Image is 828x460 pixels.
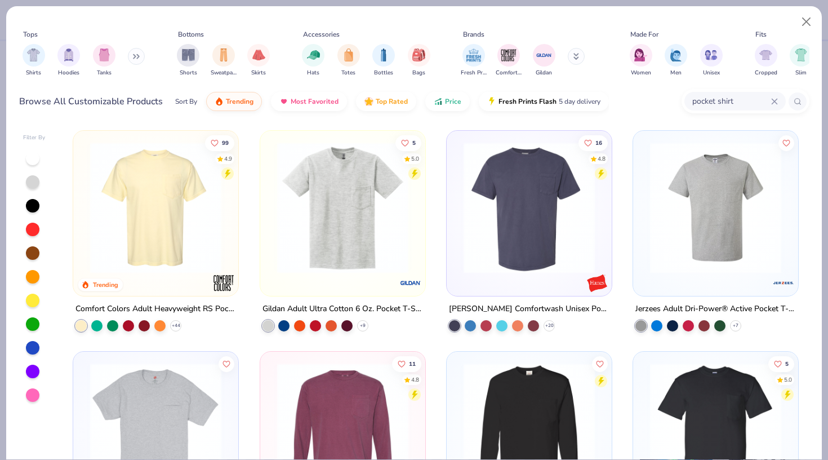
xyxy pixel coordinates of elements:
button: filter button [790,44,812,77]
div: Made For [630,29,658,39]
div: Bottoms [178,29,204,39]
div: filter for Skirts [247,44,270,77]
button: filter button [93,44,115,77]
span: Most Favorited [291,97,339,106]
div: filter for Bottles [372,44,395,77]
img: 78db37c0-31cc-44d6-8192-6ab3c71569ee [458,142,600,273]
div: filter for Fresh Prints [461,44,487,77]
button: filter button [461,44,487,77]
button: Price [425,92,470,111]
span: 5 [785,361,789,367]
button: Most Favorited [271,92,347,111]
div: filter for Comfort Colors [496,44,522,77]
button: filter button [496,44,522,77]
span: Totes [341,69,355,77]
button: Like [768,356,794,372]
div: Sort By [175,96,197,107]
button: filter button [211,44,237,77]
div: 4.8 [411,376,419,384]
button: filter button [302,44,324,77]
button: filter button [57,44,80,77]
span: 5 [412,140,415,145]
span: 16 [595,140,602,145]
div: Jerzees Adult Dri-Power® Active Pocket T-Shirt [635,302,796,316]
div: filter for Cropped [755,44,777,77]
div: filter for Shirts [23,44,45,77]
div: 5.0 [784,376,792,384]
span: Comfort Colors [496,69,522,77]
div: filter for Slim [790,44,812,77]
span: Bottles [374,69,393,77]
img: Shirts Image [27,48,40,61]
button: Top Rated [356,92,416,111]
button: filter button [408,44,430,77]
img: Hoodies Image [63,48,75,61]
div: Accessories [303,29,340,39]
button: filter button [247,44,270,77]
span: + 20 [545,322,553,329]
span: Tanks [97,69,112,77]
span: Trending [226,97,253,106]
img: 7fe0ff40-50c5-4b13-a68a-6735e4fa6c6a [644,142,787,273]
button: Like [391,356,421,372]
div: filter for Hoodies [57,44,80,77]
div: filter for Hats [302,44,324,77]
div: filter for Sweatpants [211,44,237,77]
img: Hats Image [307,48,320,61]
span: Women [631,69,651,77]
img: Bags Image [412,48,425,61]
button: filter button [630,44,652,77]
img: Sweatpants Image [217,48,230,61]
span: Shorts [180,69,197,77]
div: [PERSON_NAME] Comfortwash Unisex Pocket T-Shirt [449,302,609,316]
img: Slim Image [795,48,807,61]
div: filter for Shorts [177,44,199,77]
span: 11 [408,361,415,367]
span: + 44 [172,322,180,329]
img: Men Image [670,48,682,61]
button: filter button [177,44,199,77]
button: filter button [665,44,687,77]
span: Sweatpants [211,69,237,77]
img: most_fav.gif [279,97,288,106]
button: Trending [206,92,262,111]
div: Gildan Adult Ultra Cotton 6 Oz. Pocket T-Shirt [262,302,423,316]
span: 5 day delivery [559,95,600,108]
div: 4.8 [598,154,606,163]
div: Browse All Customizable Products [19,95,163,108]
button: Close [796,11,817,33]
div: filter for Tanks [93,44,115,77]
button: filter button [372,44,395,77]
img: Shorts Image [182,48,195,61]
img: Jerzees logo [772,272,795,294]
span: Unisex [703,69,720,77]
button: Like [592,356,608,372]
img: Gildan Image [536,47,553,64]
div: 4.9 [224,154,232,163]
img: trending.gif [215,97,224,106]
button: filter button [700,44,723,77]
div: Tops [23,29,38,39]
div: 5.0 [411,154,419,163]
button: Like [219,356,234,372]
img: 77eabb68-d7c7-41c9-adcb-b25d48f707fa [271,142,414,273]
input: Try "T-Shirt" [691,95,771,108]
button: filter button [755,44,777,77]
span: 99 [222,140,229,145]
button: filter button [337,44,360,77]
img: 284e3bdb-833f-4f21-a3b0-720291adcbd9 [84,142,227,273]
div: filter for Unisex [700,44,723,77]
img: Unisex Image [705,48,718,61]
div: filter for Totes [337,44,360,77]
div: filter for Women [630,44,652,77]
button: filter button [23,44,45,77]
div: filter for Gildan [533,44,555,77]
span: Hats [307,69,319,77]
img: flash.gif [487,97,496,106]
span: Fresh Prints Flash [498,97,557,106]
span: + 7 [733,322,738,329]
span: Men [670,69,682,77]
span: Cropped [755,69,777,77]
div: Filter By [23,134,46,142]
span: Price [445,97,461,106]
